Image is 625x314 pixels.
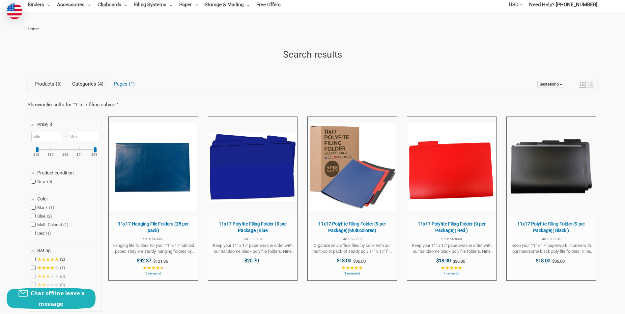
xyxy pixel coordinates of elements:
span: 1 [128,81,135,87]
span: Hanging file folders for your 11" x 17" tabloid paper. They are sturdy, hanging folders by [PERSO... [112,243,194,254]
span: 1 [49,205,54,210]
a: 11x17 Hanging File Folders (25 per pack) [109,117,198,280]
h1: Search results [28,48,597,62]
span: ★★★★★ [37,257,59,262]
span: Price [37,122,52,127]
ins: $93 [87,153,101,156]
span: SKU: 563660 [411,237,493,241]
span: Rating [37,248,51,253]
input: Minimum value [31,132,62,141]
span: New [31,179,52,184]
span: $121.36 [153,259,168,264]
span: Keep your 11" x 17" paperwork in order with our handsome black poly file folders. Nine folders ar... [411,243,493,254]
a: View Categories Tab [67,79,108,89]
span: 2 [47,214,52,219]
b: 5 [46,102,49,108]
span: , $ [47,122,52,127]
span: 2 [60,257,65,262]
span: Color [37,196,48,201]
span: 1 [63,222,69,227]
span: 11x17 Polyfite Filing Folder | 9 per Package | Blue [212,221,294,234]
span: 1 review(s) [411,272,493,275]
span: $18.00 [436,258,451,264]
span: Red [31,231,51,236]
span: Keep your 11" x 17" paperwork in order with our handsome black poly file folders. Nine folders ar... [212,243,294,254]
span: Bestselling [540,82,559,87]
span: SKU: 563690 [311,237,393,241]
span: $36.00 [552,259,565,264]
span: Multi-Colored [31,222,69,227]
span: $18.00 [536,258,550,264]
span: ★★★★★ [441,265,462,271]
a: 11x17 Polyfite Filing Folder (9 per Package)( Red ) [407,117,496,280]
span: 5 [54,81,62,87]
a: View Products Tab [30,79,67,89]
span: Product condition [37,170,74,175]
span: Blue [31,214,52,219]
div: Showing results for " " [28,102,119,108]
span: 11x17 Polyfite Filing Folder (9 per Package)( Black ) [510,221,592,234]
span: 3 review(s) [311,272,393,275]
span: $36.00 [453,259,465,264]
span: 6 review(s) [112,272,194,275]
span: 11x17 Polyfite Filing Folder (9 per Package)( Red ) [411,221,493,234]
span: 5 [47,179,52,184]
a: Sort options [537,81,564,88]
span: 11x17 Polyfite Filing Folder (9 per Package)(Multicolored) [311,221,393,234]
input: Maximum value [68,132,98,141]
span: ★★★★★ [37,265,59,271]
a: 11x17 Polyfite Filing Folder (9 per Package)( Black ) [507,117,596,280]
a: 11x17 Polyfite Filing Folder | 9 per Package | Blue [208,117,297,280]
span: 1 [60,265,65,270]
span: ★★★★★ [37,282,59,288]
a: View list mode [587,81,594,88]
a: View grid mode [579,81,586,88]
img: duty and tax information for United States [7,3,22,19]
span: Keep your 11" x 17" paperwork in order with our handsome black poly file folders. Nine folders ar... [510,243,592,254]
span: Chat offline leave a message [31,290,85,307]
span: SKU: 563061 [112,237,194,241]
a: 11x17 filing cabinet [75,102,117,108]
span: 0 [60,274,65,279]
span: $36.00 [353,259,366,264]
ins: $74 [73,153,87,156]
a: 11x17 Polyfite Filing Folder (9 per Package)(Multicolored) [308,117,397,280]
img: 11x17 Polyfite Filing Folder (9 per Package)( Red ) [408,123,496,211]
span: Black [31,205,54,210]
span: 1 [46,231,51,236]
span: SKU: 563620 [212,237,294,241]
span: $20.70 [244,258,259,264]
span: 0 [60,282,65,287]
span: $18.00 [337,258,351,264]
span: – [62,134,67,139]
ins: $18 [29,153,43,156]
span: 4 [96,81,103,87]
span: ★★★★★ [341,265,363,271]
ins: $56 [58,153,72,156]
ins: $37 [44,153,58,156]
span: $92.37 [137,258,151,264]
button: Chat offline leave a message [7,288,96,309]
span: SKU: 563610 [510,237,592,241]
span: ★★★★★ [143,265,164,271]
span: 11x17 Hanging File Folders (25 per pack) [112,221,194,234]
a: View Pages Tab [109,79,140,89]
img: 11x17 Polyfite Filing Folder | 9 per Package | Blue [209,133,297,201]
span: ★★★★★ [37,274,59,279]
span: Home [28,26,39,31]
span: Organize your office files by color with our multi-color pack of sturdy poly 11" x 17" file folde... [311,243,393,254]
